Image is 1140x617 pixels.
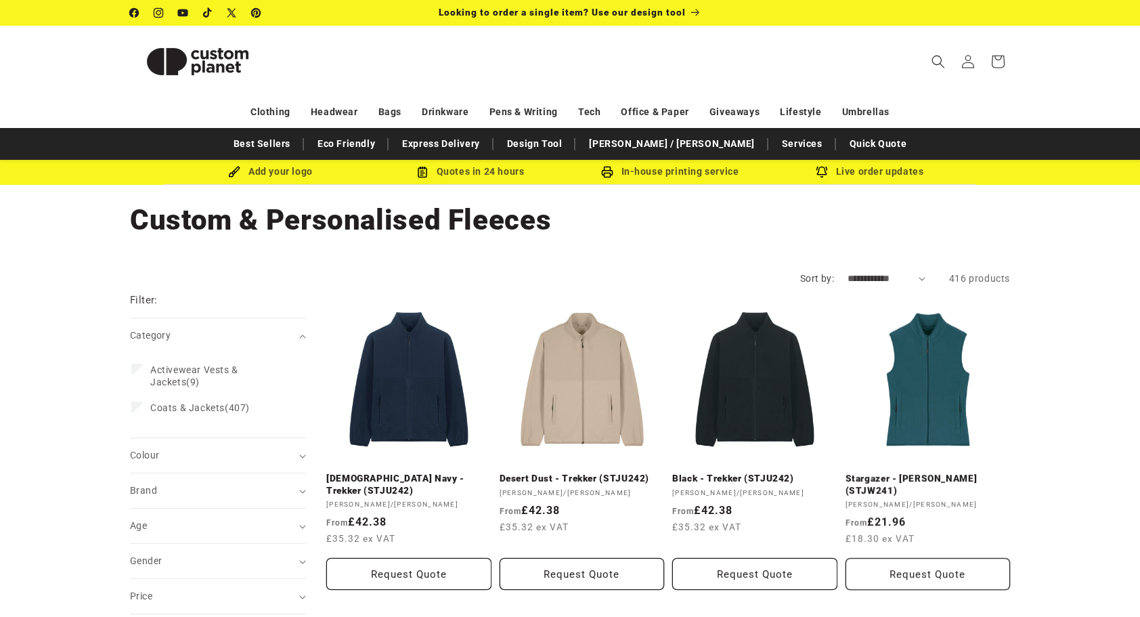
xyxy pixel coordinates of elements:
a: Umbrellas [842,100,890,124]
span: (9) [150,364,283,388]
a: Desert Dust - Trekker (STJU242) [500,473,665,485]
a: [DEMOGRAPHIC_DATA] Navy - Trekker (STJU242) [326,473,491,496]
a: Drinkware [422,100,468,124]
span: Colour [130,450,159,461]
img: Brush Icon [228,166,240,178]
a: Quick Quote [843,132,914,156]
span: Coats & Jackets [150,402,225,413]
summary: Price [130,579,306,614]
a: Headwear [311,100,358,124]
button: Request Quote [500,558,665,590]
a: Office & Paper [621,100,688,124]
button: Request Quote [326,558,491,590]
span: 416 products [949,273,1010,284]
summary: Brand (0 selected) [130,473,306,508]
a: Express Delivery [395,132,487,156]
img: Order Updates Icon [416,166,429,178]
a: Custom Planet [125,26,271,97]
label: Sort by: [800,273,834,284]
span: Gender [130,555,162,566]
iframe: Chat Widget [1072,552,1140,617]
a: Tech [578,100,600,124]
a: Bags [378,100,401,124]
summary: Category (0 selected) [130,318,306,353]
span: Looking to order a single item? Use our design tool [439,7,686,18]
a: [PERSON_NAME] / [PERSON_NAME] [582,132,761,156]
img: In-house printing [601,166,613,178]
a: Black - Trekker (STJU242) [672,473,837,485]
div: In-house printing service [570,163,770,180]
span: Price [130,591,152,601]
a: Clothing [250,100,290,124]
span: (407) [150,402,250,414]
a: Lifestyle [780,100,821,124]
a: Services [775,132,829,156]
a: Pens & Writing [489,100,558,124]
a: Stargazer - [PERSON_NAME] (STJW241) [846,473,1011,496]
a: Best Sellers [227,132,297,156]
summary: Colour (0 selected) [130,438,306,473]
img: Custom Planet [130,31,265,92]
button: Request Quote [672,558,837,590]
summary: Gender (0 selected) [130,544,306,578]
span: Brand [130,485,157,496]
summary: Age (0 selected) [130,509,306,543]
img: Order updates [816,166,828,178]
span: Age [130,520,147,531]
div: Add your logo [171,163,370,180]
a: Giveaways [709,100,760,124]
div: Live order updates [770,163,969,180]
a: Design Tool [500,132,569,156]
span: Category [130,330,171,341]
span: Activewear Vests & Jackets [150,364,238,387]
summary: Search [923,47,953,77]
button: Request Quote [846,558,1011,590]
a: Eco Friendly [311,132,382,156]
h1: Custom & Personalised Fleeces [130,202,1010,238]
div: Quotes in 24 hours [370,163,570,180]
h2: Filter: [130,293,158,308]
